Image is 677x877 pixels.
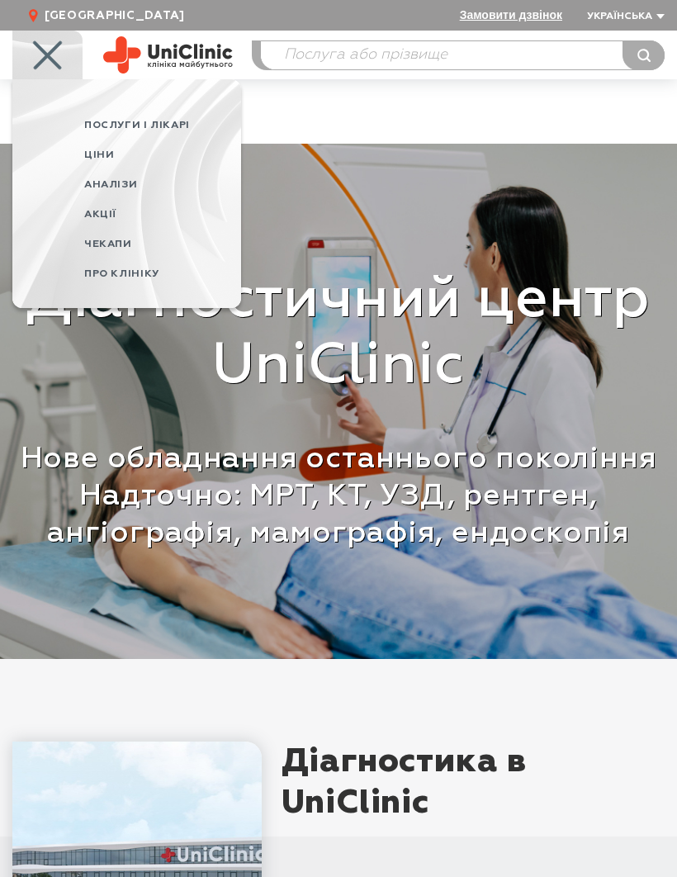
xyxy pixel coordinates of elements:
[84,179,137,190] span: Аналізи
[84,239,132,249] span: Чекапи
[460,8,562,21] button: Замовити дзвінок
[583,11,665,23] button: Українська
[282,742,665,857] h1: Діагностика в UniClinic
[84,120,190,130] span: Послуги і лікарі
[84,149,114,160] span: Ціни
[12,441,665,552] p: Нове обладнання останнього покоління Надточно: МРТ, КТ, УЗД, рентген, ангіографія, мамографія, ен...
[12,268,665,400] p: Діагностичний центр UniClinic
[84,209,116,220] span: Акції
[103,36,233,73] img: Uniclinic
[84,200,241,230] a: Акції
[84,140,241,170] a: Ціни
[45,8,185,23] span: [GEOGRAPHIC_DATA]
[84,170,241,200] a: Аналізи
[261,41,664,69] input: Послуга або прізвище
[84,268,159,279] span: Про клініку
[84,230,241,259] a: Чекапи
[587,12,652,21] span: Українська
